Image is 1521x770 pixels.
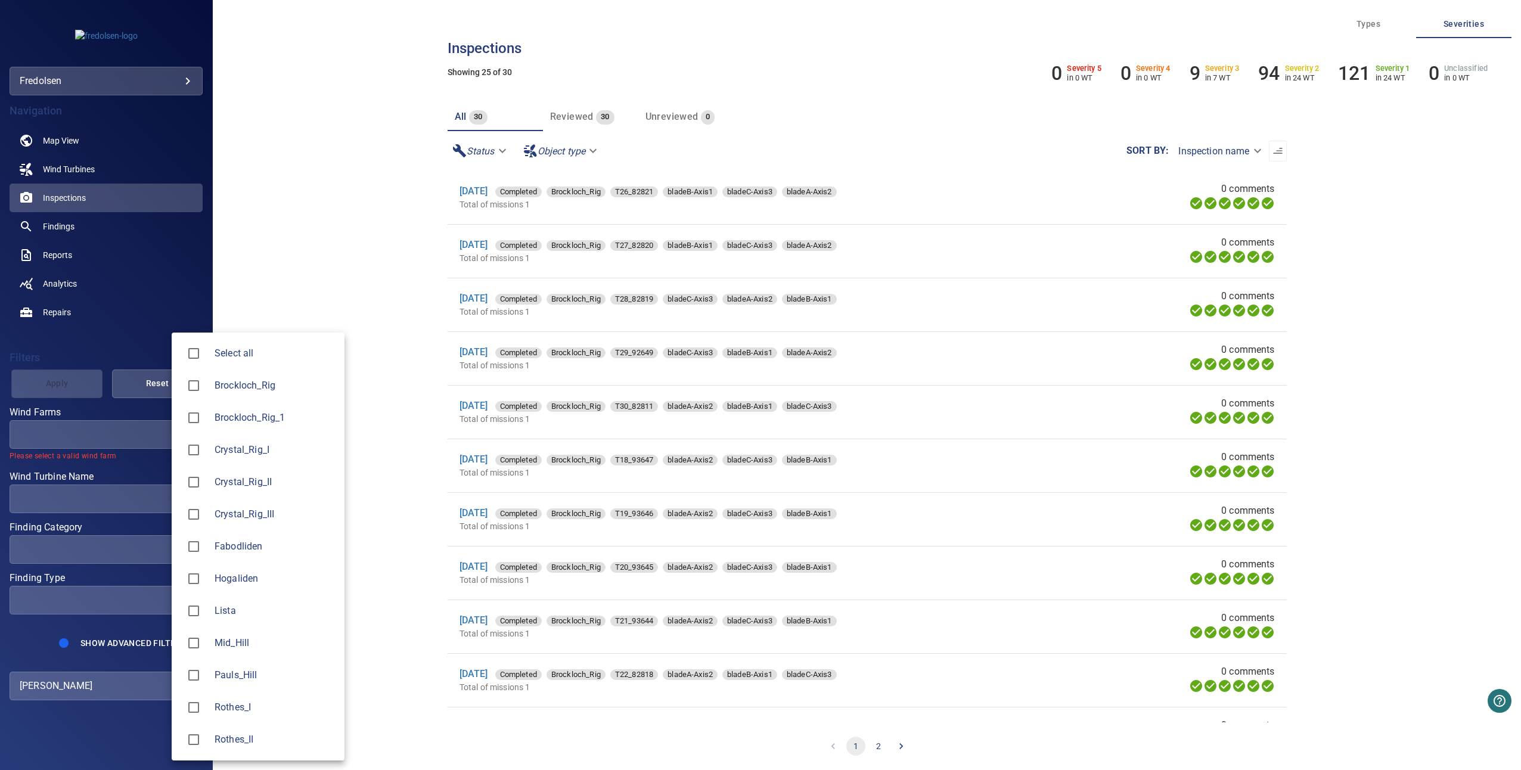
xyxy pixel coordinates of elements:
span: Lista [215,604,335,618]
span: Rothes_I [181,695,206,720]
div: Wind Farms Pauls_Hill [215,668,335,682]
span: Brockloch_Rig_1 [215,411,335,425]
span: Mid_Hill [215,636,335,650]
span: Hogaliden [181,566,206,591]
span: Brockloch_Rig [215,378,335,393]
div: Wind Farms Hogaliden [215,572,335,586]
div: Wind Farms Rothes_I [215,700,335,715]
div: Wind Farms Crystal_Rig_II [215,475,335,489]
span: Crystal_Rig_II [181,470,206,495]
span: Select all [215,346,335,361]
div: Wind Farms Brockloch_Rig [215,378,335,393]
span: Crystal_Rig_I [215,443,335,457]
div: Wind Farms Rothes_II [215,732,335,747]
div: Wind Farms Lista [215,604,335,618]
span: Crystal_Rig_III [181,502,206,527]
span: Crystal_Rig_III [215,507,335,521]
span: Lista [181,598,206,623]
div: Wind Farms Crystal_Rig_I [215,443,335,457]
span: Mid_Hill [181,631,206,656]
span: Crystal_Rig_II [215,475,335,489]
span: Pauls_Hill [215,668,335,682]
span: Rothes_I [215,700,335,715]
div: Wind Farms Crystal_Rig_III [215,507,335,521]
span: Pauls_Hill [181,663,206,688]
span: Crystal_Rig_I [181,437,206,462]
div: Wind Farms Mid_Hill [215,636,335,650]
span: Fabodliden [181,534,206,559]
span: Rothes_II [215,732,335,747]
div: Wind Farms Fabodliden [215,539,335,554]
span: Hogaliden [215,572,335,586]
span: Brockloch_Rig_1 [181,405,206,430]
div: Wind Farms Brockloch_Rig_1 [215,411,335,425]
span: Brockloch_Rig [181,373,206,398]
span: Fabodliden [215,539,335,554]
span: Rothes_II [181,727,206,752]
